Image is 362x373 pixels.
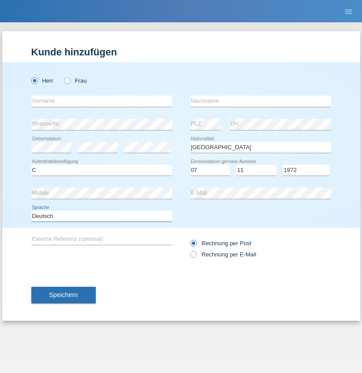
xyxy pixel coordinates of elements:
[340,8,358,14] a: menu
[344,7,353,16] i: menu
[190,240,251,247] label: Rechnung per Post
[31,46,331,58] h1: Kunde hinzufügen
[64,77,70,83] input: Frau
[31,77,54,84] label: Herr
[190,251,256,258] label: Rechnung per E-Mail
[64,77,87,84] label: Frau
[31,287,96,304] button: Speichern
[49,291,78,298] span: Speichern
[190,251,196,262] input: Rechnung per E-Mail
[190,240,196,251] input: Rechnung per Post
[31,77,37,83] input: Herr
